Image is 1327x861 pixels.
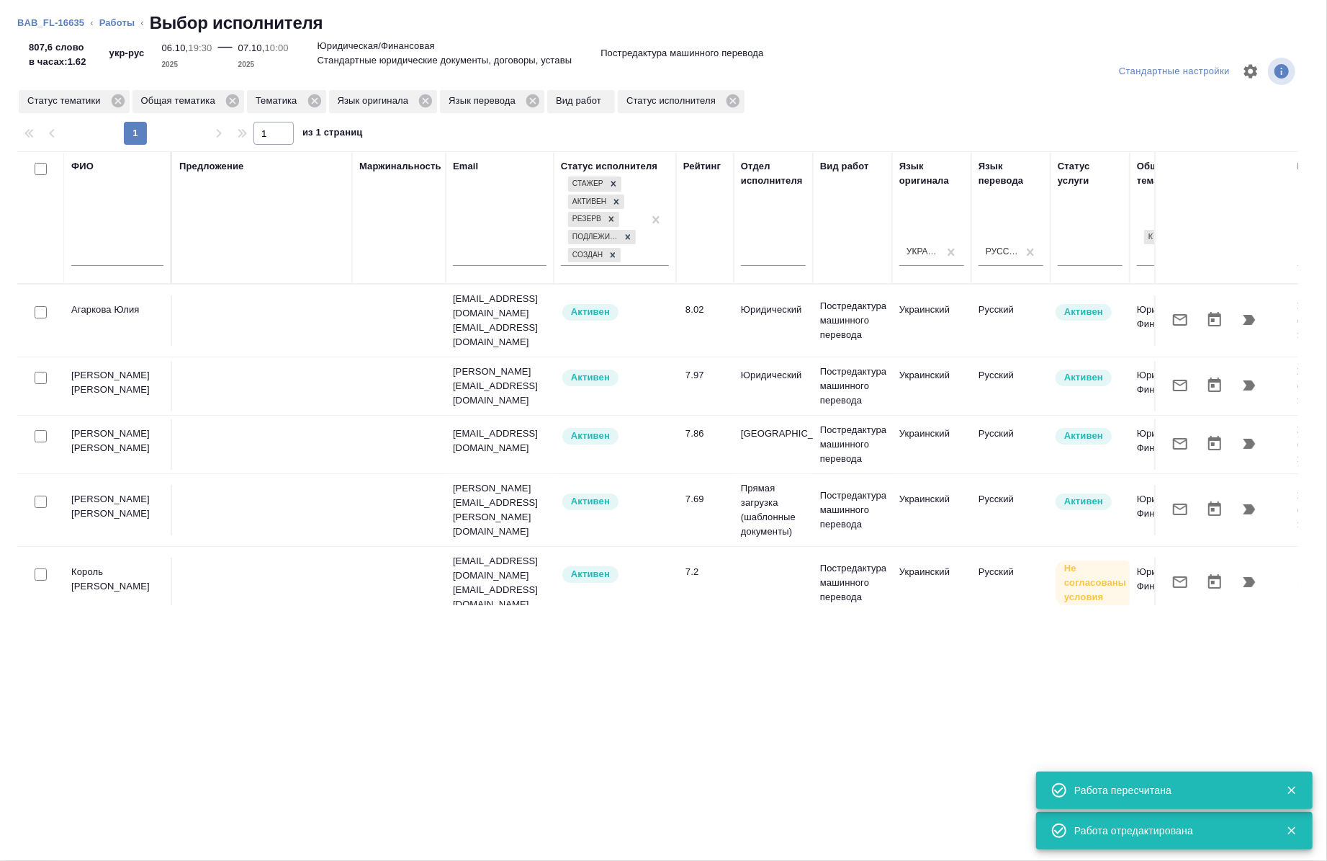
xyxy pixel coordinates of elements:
[35,430,47,442] input: Выбери исполнителей, чтобы отправить приглашение на работу
[1232,368,1267,403] button: Продолжить
[820,489,885,532] p: Постредактура машинного перевода
[567,228,637,246] div: Стажер, Активен, Резерв, Подлежит внедрению, Создан
[734,295,813,346] td: Юридический
[892,361,971,411] td: Украинский
[1232,565,1267,599] button: Продолжить
[265,43,289,53] p: 10:00
[338,94,414,108] p: Язык оригинала
[971,361,1051,411] td: Русский
[188,43,212,53] p: 19:30
[685,427,727,441] div: 7.86
[571,305,610,319] p: Активен
[302,124,363,145] span: из 1 страниц
[247,90,326,113] div: Тематика
[359,159,441,174] div: Маржинальность
[892,419,971,470] td: Украинский
[318,39,435,53] p: Юридическая/Финансовая
[571,429,610,443] p: Активен
[568,212,603,227] div: Резерв
[35,372,47,384] input: Выбери исполнителей, чтобы отправить приглашение на работу
[567,193,626,211] div: Стажер, Активен, Резерв, Подлежит внедрению, Создан
[99,17,135,28] a: Работы
[600,46,763,61] p: Постредактура машинного перевода
[453,159,478,174] div: Email
[1064,561,1126,605] p: Не согласованы условия
[1163,427,1197,461] button: Отправить предложение о работе
[571,370,610,385] p: Активен
[567,210,621,228] div: Стажер, Активен, Резерв, Подлежит внедрению, Создан
[820,299,885,342] p: Постредактура машинного перевода
[683,159,721,174] div: Рейтинг
[1130,485,1209,535] td: Юридическая/Финансовая
[1137,159,1202,188] div: Общая тематика
[986,246,1019,258] div: Русский
[556,94,606,108] p: Вид работ
[27,94,106,108] p: Статус тематики
[1277,824,1306,837] button: Закрыть
[35,496,47,508] input: Выбери исполнителей, чтобы отправить приглашение на работу
[1197,565,1232,599] button: Открыть календарь загрузки
[899,159,964,188] div: Язык оригинала
[453,554,546,583] p: [EMAIL_ADDRESS][DOMAIN_NAME]
[1058,159,1123,188] div: Статус услуги
[141,94,220,108] p: Общая тематика
[561,159,657,174] div: Статус исполнителя
[64,419,172,470] td: [PERSON_NAME] [PERSON_NAME]
[64,295,172,346] td: Агаркова Юлия
[820,423,885,466] p: Постредактура машинного перевода
[453,583,546,612] p: [EMAIL_ADDRESS][DOMAIN_NAME]
[734,361,813,411] td: Юридический
[453,481,546,539] p: [PERSON_NAME][EMAIL_ADDRESS][PERSON_NAME][DOMAIN_NAME]
[626,94,721,108] p: Статус исполнителя
[971,485,1051,535] td: Русский
[453,321,546,349] p: [EMAIL_ADDRESS][DOMAIN_NAME]
[453,292,546,321] p: [EMAIL_ADDRESS][DOMAIN_NAME]
[561,303,669,322] div: Рядовой исполнитель: назначай с учетом рейтинга
[1233,54,1268,89] span: Настроить таблицу
[1197,368,1232,403] button: Открыть календарь загрузки
[1064,494,1103,509] p: Активен
[217,35,232,72] div: —
[1197,303,1232,337] button: Открыть календарь загрузки
[179,159,244,174] div: Предложение
[17,17,84,28] a: BAB_FL-16635
[1143,228,1170,246] div: Юридическая/Финансовая
[1232,492,1267,527] button: Продолжить
[741,159,806,188] div: Отдел исполнителя
[734,419,813,470] td: [GEOGRAPHIC_DATA]
[1130,361,1209,411] td: Юридическая/Финансовая
[892,558,971,608] td: Украинский
[685,368,727,383] div: 7.97
[150,12,323,35] h2: Выбор исполнителя
[820,365,885,408] p: Постредактура машинного перевода
[256,94,302,108] p: Тематика
[161,43,188,53] p: 06.10,
[571,567,610,581] p: Активен
[1232,303,1267,337] button: Продолжить
[1163,492,1197,527] button: Отправить предложение о работе
[568,230,620,245] div: Подлежит внедрению
[35,306,47,318] input: Выбери исполнителей, чтобы отправить приглашение на работу
[449,94,521,108] p: Язык перевода
[561,427,669,446] div: Рядовой исполнитель: назначай с учетом рейтинга
[329,90,438,113] div: Язык оригинала
[64,485,172,535] td: [PERSON_NAME] [PERSON_NAME]
[140,16,143,30] li: ‹
[685,303,727,317] div: 8.02
[1115,61,1233,83] div: split button
[892,295,971,346] td: Украинский
[734,474,813,546] td: Прямая загрузка (шаблонные документы)
[35,568,47,581] input: Выбери исполнителей, чтобы отправить приглашение на работу
[907,246,940,258] div: Украинский
[820,561,885,605] p: Постредактура машинного перевода
[440,90,544,113] div: Язык перевода
[1064,429,1103,443] p: Активен
[561,565,669,584] div: Рядовой исполнитель: назначай с учетом рейтинга
[618,90,745,113] div: Статус исполнителя
[17,12,1310,35] nav: breadcrumb
[1130,295,1209,346] td: Юридическая/Финансовая
[685,565,727,579] div: 7.2
[1130,558,1209,608] td: Юридическая/Финансовая
[892,485,971,535] td: Украинский
[453,427,546,455] p: [EMAIL_ADDRESS][DOMAIN_NAME]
